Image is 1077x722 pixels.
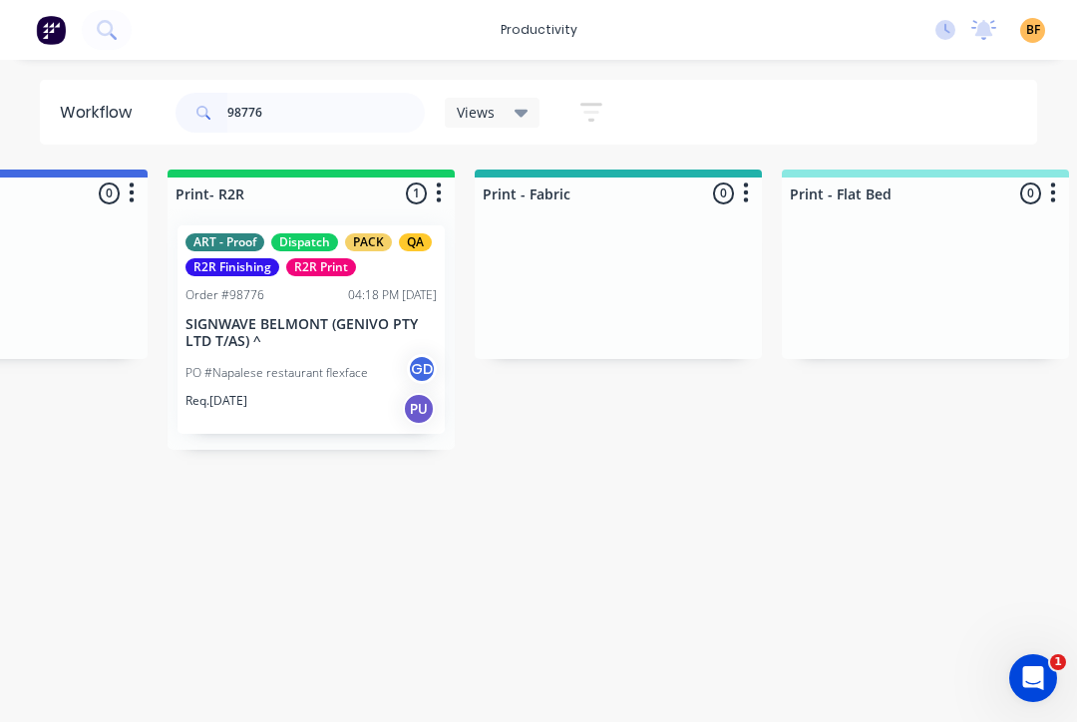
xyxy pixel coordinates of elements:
div: PU [403,393,435,425]
div: 04:18 PM [DATE] [348,286,437,304]
span: BF [1026,21,1040,39]
div: productivity [491,15,587,45]
p: Req. [DATE] [185,392,247,410]
span: Views [457,102,495,123]
p: SIGNWAVE BELMONT (GENIVO PTY LTD T/AS) ^ [185,316,437,350]
input: Search for orders... [227,93,425,133]
span: 1 [1050,654,1066,670]
div: Workflow [60,101,142,125]
iframe: Intercom live chat [1009,654,1057,702]
div: Order #98776 [185,286,264,304]
div: ART - ProofDispatchPACKQAR2R FinishingR2R PrintOrder #9877604:18 PM [DATE]SIGNWAVE BELMONT (GENIV... [178,225,445,434]
div: PACK [345,233,392,251]
div: R2R Finishing [185,258,279,276]
div: Dispatch [271,233,338,251]
div: R2R Print [286,258,356,276]
img: Factory [36,15,66,45]
div: QA [399,233,432,251]
p: PO #Napalese restaurant flexface [185,364,368,382]
div: ART - Proof [185,233,264,251]
div: GD [407,354,437,384]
